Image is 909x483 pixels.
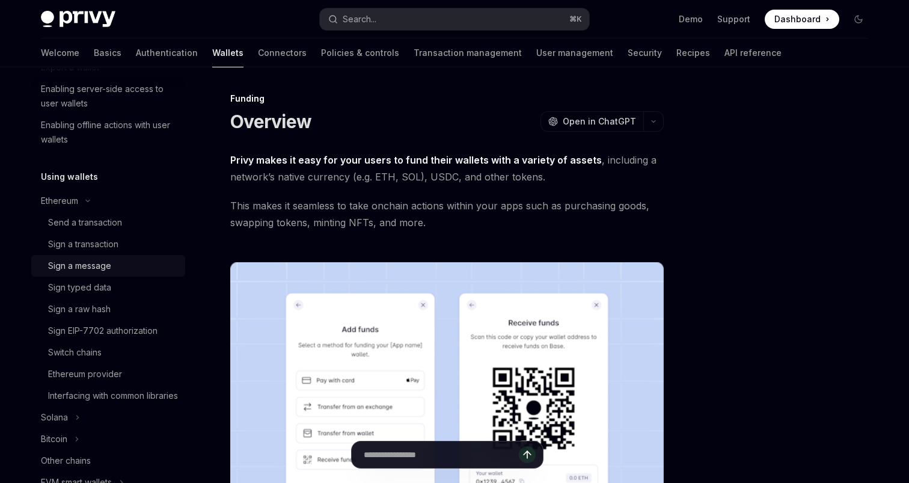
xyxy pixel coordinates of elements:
button: Toggle dark mode [849,10,868,29]
img: dark logo [41,11,115,28]
a: Other chains [31,450,185,472]
a: Sign a message [31,255,185,277]
div: Sign a raw hash [48,302,111,316]
span: Dashboard [774,13,821,25]
a: Basics [94,38,121,67]
span: This makes it seamless to take onchain actions within your apps such as purchasing goods, swappin... [230,197,664,231]
div: Enabling offline actions with user wallets [41,118,178,147]
div: Funding [230,93,664,105]
a: Recipes [676,38,710,67]
div: Solana [41,410,68,425]
a: API reference [724,38,782,67]
button: Send message [519,446,536,463]
div: Sign EIP-7702 authorization [48,324,158,338]
a: Authentication [136,38,198,67]
div: Send a transaction [48,215,122,230]
a: Wallets [212,38,243,67]
a: Send a transaction [31,212,185,233]
a: Sign typed data [31,277,185,298]
div: Enabling server-side access to user wallets [41,82,178,111]
h1: Overview [230,111,311,132]
a: Transaction management [414,38,522,67]
button: Search...⌘K [320,8,589,30]
div: Sign a transaction [48,237,118,251]
div: Other chains [41,454,91,468]
a: Connectors [258,38,307,67]
a: Ethereum provider [31,363,185,385]
div: Switch chains [48,345,102,360]
div: Sign a message [48,259,111,273]
span: , including a network’s native currency (e.g. ETH, SOL), USDC, and other tokens. [230,152,664,185]
button: Open in ChatGPT [540,111,643,132]
div: Bitcoin [41,432,67,446]
a: Sign EIP-7702 authorization [31,320,185,342]
a: Enabling server-side access to user wallets [31,78,185,114]
a: Switch chains [31,342,185,363]
h5: Using wallets [41,170,98,184]
a: Policies & controls [321,38,399,67]
div: Search... [343,12,376,26]
span: ⌘ K [569,14,582,24]
a: Dashboard [765,10,839,29]
span: Open in ChatGPT [563,115,636,128]
a: Enabling offline actions with user wallets [31,114,185,150]
a: Sign a raw hash [31,298,185,320]
a: User management [536,38,613,67]
a: Sign a transaction [31,233,185,255]
a: Welcome [41,38,79,67]
a: Security [628,38,662,67]
div: Sign typed data [48,280,111,295]
div: Ethereum provider [48,367,122,381]
div: Interfacing with common libraries [48,389,178,403]
a: Interfacing with common libraries [31,385,185,407]
a: Demo [679,13,703,25]
strong: Privy makes it easy for your users to fund their wallets with a variety of assets [230,154,602,166]
div: Ethereum [41,194,78,208]
a: Support [717,13,750,25]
